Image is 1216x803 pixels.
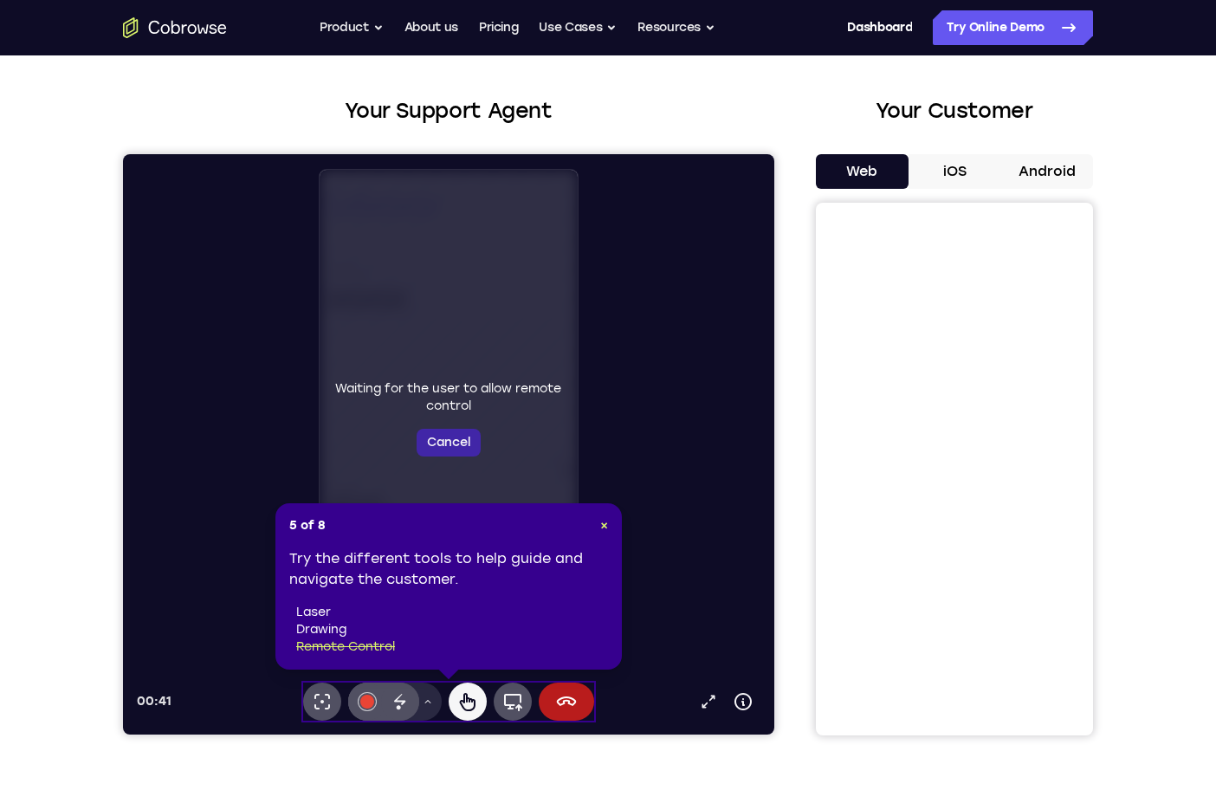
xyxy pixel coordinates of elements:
[933,10,1093,45] a: Try Online Demo
[7,99,270,114] p: Balance
[1000,154,1093,189] button: Android
[603,530,637,565] button: Device info
[539,10,617,45] button: Use Cases
[7,335,270,383] div: Spent this month
[847,10,912,45] a: Dashboard
[123,95,774,126] h2: Your Support Agent
[7,18,270,50] a: Cobrowse
[479,10,519,45] a: Pricing
[404,10,458,45] a: About us
[320,10,384,45] button: Product
[197,16,456,514] iframe: remote-screen
[7,441,270,457] div: [DATE]
[296,604,608,621] li: laser
[816,95,1093,126] h2: Your Customer
[568,530,603,565] a: Popout
[123,154,774,735] iframe: Agent
[180,528,218,567] button: Laser pointer
[816,154,909,189] button: Web
[326,528,364,567] button: Remote control
[294,275,358,302] button: Cancel
[296,621,608,638] li: drawing
[225,528,263,567] button: Annotations color
[637,10,715,45] button: Resources
[371,528,409,567] button: Full device
[14,540,49,554] span: 00:41
[204,226,449,302] div: Waiting for the user to allow remote control
[289,517,326,534] span: 5 of 8
[600,517,608,534] button: Close Tour
[289,548,608,656] div: Try the different tools to help guide and navigate the customer.
[7,400,270,424] h2: Transactions
[296,638,608,656] li: remote control
[258,528,296,567] button: Disappearing ink
[416,528,471,567] button: End session
[123,17,227,38] a: Go to the home page
[291,528,319,567] button: Drawing tools menu
[909,154,1001,189] button: iOS
[600,518,608,533] span: ×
